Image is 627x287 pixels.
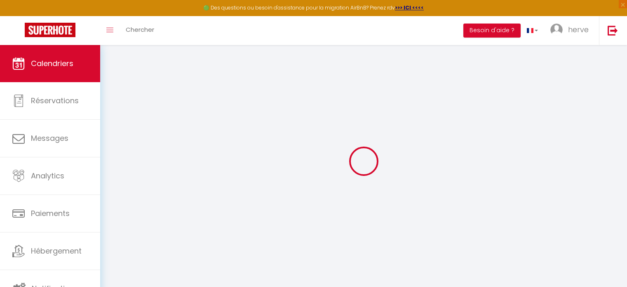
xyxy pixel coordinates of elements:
a: >>> ICI <<<< [395,4,424,11]
span: Analytics [31,171,64,181]
img: Super Booking [25,23,75,37]
a: ... herve [544,16,599,45]
span: Messages [31,133,68,143]
span: Réservations [31,95,79,106]
button: Besoin d'aide ? [463,24,521,38]
img: logout [608,25,618,36]
span: Paiements [31,208,70,218]
span: herve [568,24,589,35]
img: ... [550,24,563,36]
span: Calendriers [31,58,73,69]
span: Hébergement [31,246,82,256]
a: Chercher [120,16,160,45]
span: Chercher [126,25,154,34]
